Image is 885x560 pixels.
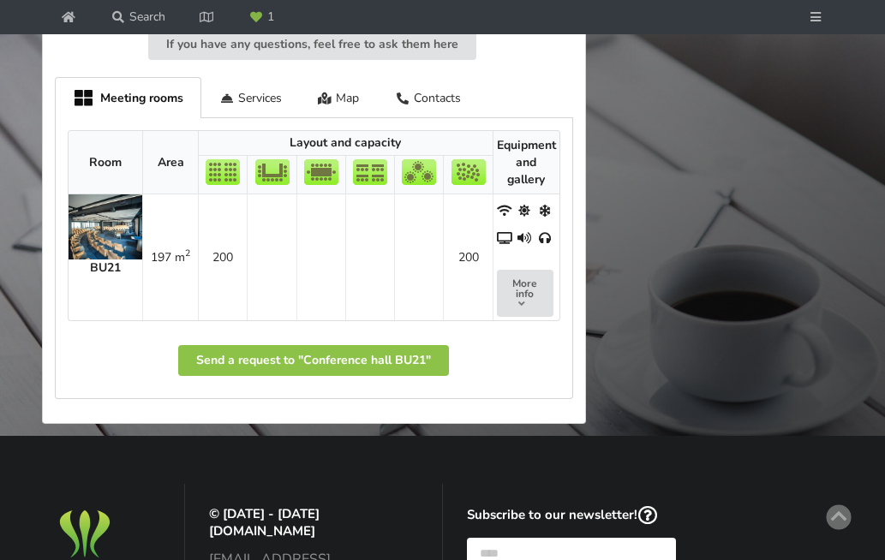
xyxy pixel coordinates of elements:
[201,77,300,117] div: Services
[198,194,247,320] td: 200
[517,203,535,219] span: Natural lighting
[377,77,479,117] div: Contacts
[148,29,476,60] button: If you have any questions, feel free to ask them here
[493,131,559,194] th: Equipment and gallery
[538,203,555,219] span: Air conditioner
[517,230,535,247] span: Built-in audio system
[497,270,553,317] button: More info
[443,194,492,320] td: 200
[209,506,418,539] p: © [DATE] - [DATE] [DOMAIN_NAME]
[451,159,486,185] img: Reception
[142,194,198,320] td: 197 m
[100,2,177,33] a: Search
[55,77,201,118] div: Meeting rooms
[90,259,121,276] strong: BU21
[69,194,142,259] img: Conference rooms | Riga | Conference hall BU21 | picture
[402,159,436,185] img: Banquet
[497,230,514,247] span: Projector and screen
[255,159,290,185] img: U-shape
[185,247,190,259] sup: 2
[353,159,387,185] img: Classroom
[467,506,676,526] p: Subscribe to our newsletter!
[538,230,555,247] span: Simultaneous translation equipment
[142,131,198,194] th: Area
[69,131,142,194] th: Room
[304,159,338,185] img: Boardroom
[178,345,449,376] button: Send a request to "Conference hall BU21"
[300,77,378,117] div: Map
[206,159,240,185] img: Theater
[198,131,492,156] th: Layout and capacity
[497,203,514,219] span: WiFi
[267,11,274,23] span: 1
